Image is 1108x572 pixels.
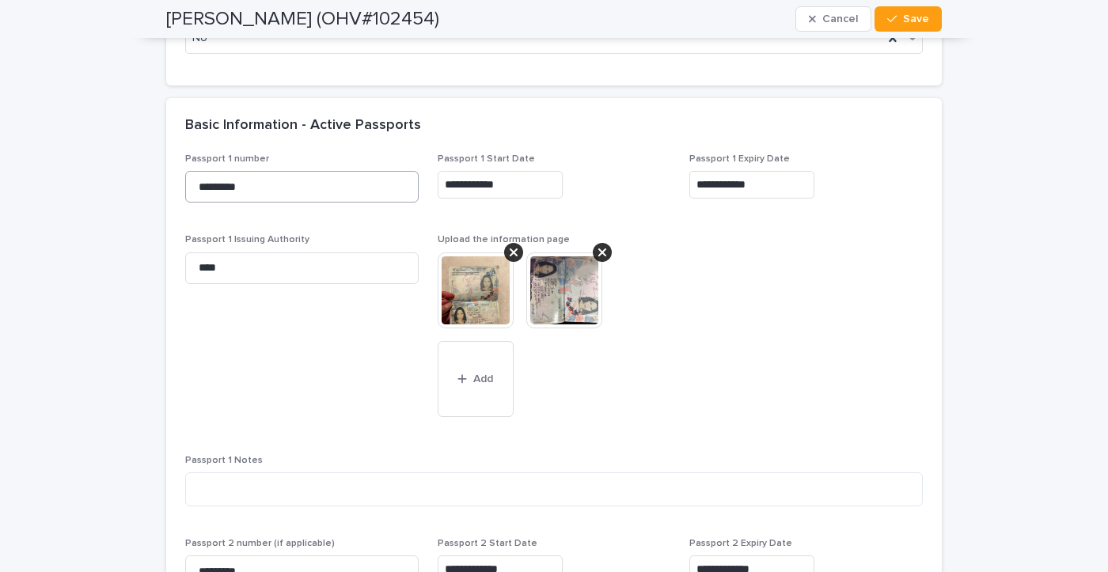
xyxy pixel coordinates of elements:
[438,341,514,417] button: Add
[903,13,929,25] span: Save
[185,154,269,164] span: Passport 1 number
[822,13,858,25] span: Cancel
[875,6,942,32] button: Save
[192,30,207,47] span: No
[473,373,493,384] span: Add
[185,456,263,465] span: Passport 1 Notes
[438,235,570,244] span: Upload the information page
[185,117,421,134] h2: Basic Information - Active Passports
[185,539,335,548] span: Passport 2 number (if applicable)
[166,8,439,31] h2: [PERSON_NAME] (OHV#102454)
[795,6,871,32] button: Cancel
[689,154,790,164] span: Passport 1 Expiry Date
[689,539,792,548] span: Passport 2 Expiry Date
[438,154,535,164] span: Passport 1 Start Date
[185,235,309,244] span: Passport 1 Issuing Authority
[438,539,537,548] span: Passport 2 Start Date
